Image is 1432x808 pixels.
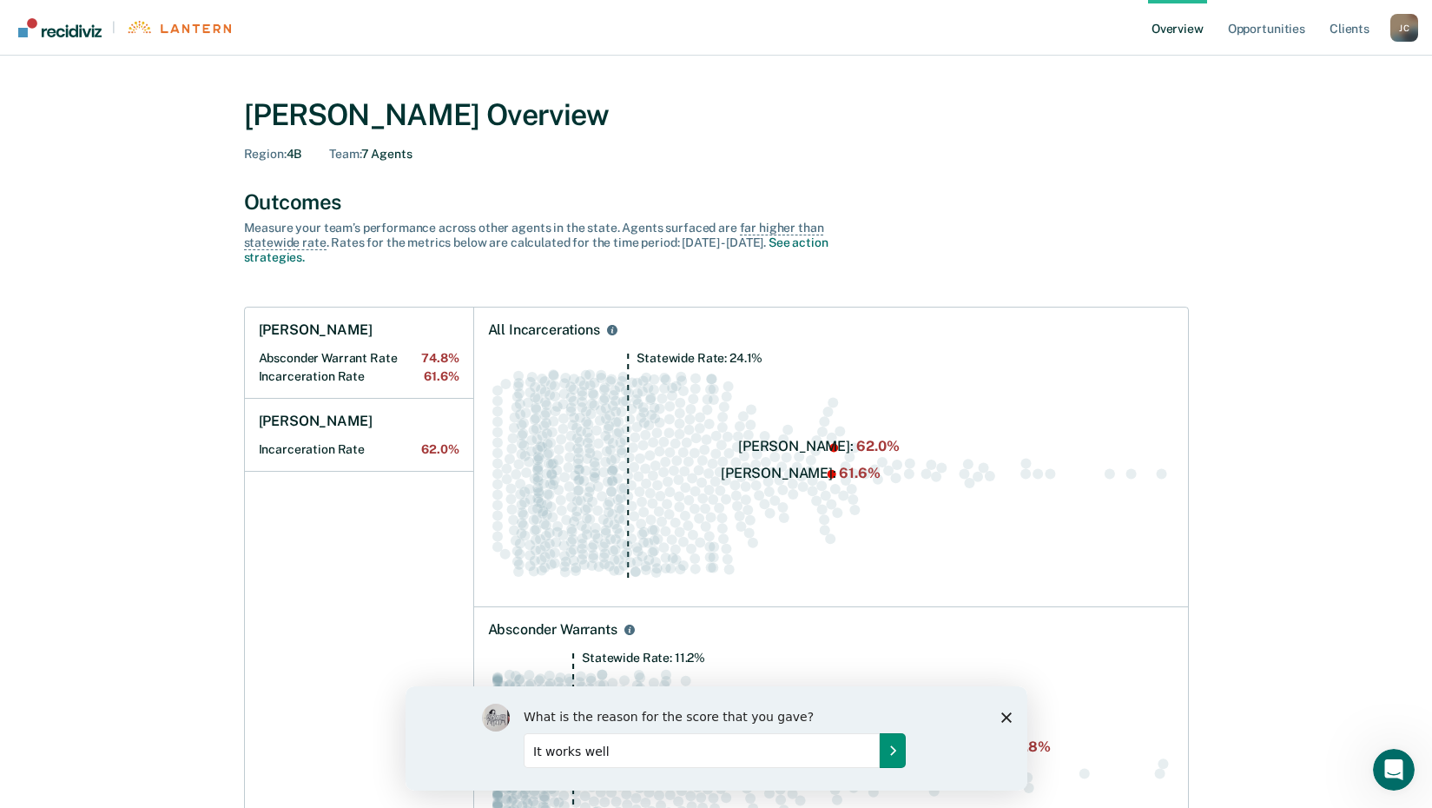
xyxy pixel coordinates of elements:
h1: [PERSON_NAME] [259,413,373,430]
span: Team : [329,147,360,161]
span: far higher than statewide rate [244,221,824,250]
iframe: Intercom live chat [1373,749,1415,791]
a: [PERSON_NAME]Absconder Warrant Rate74.8%Incarceration Rate61.6% [245,308,473,399]
img: Recidiviz [18,18,102,37]
div: Absconder Warrants [488,621,617,639]
div: Outcomes [244,189,1189,215]
h2: Absconder Warrant Rate [259,351,459,366]
div: 4B [244,147,302,162]
span: | [102,20,126,35]
a: See action strategies. [244,235,828,264]
button: All Incarcerations [604,321,621,339]
div: All Incarcerations [488,321,600,339]
tspan: Statewide Rate: 24.1% [637,351,762,365]
iframe: Survey by Kim from Recidiviz [406,686,1027,791]
img: Lantern [126,21,231,34]
div: [PERSON_NAME] Overview [244,97,1189,133]
div: Measure your team’s performance across other agent s in the state. Agent s surfaced are . Rates f... [244,221,852,264]
span: Region : [244,147,287,161]
button: Absconder Warrants [621,621,638,639]
h2: Incarceration Rate [259,442,459,457]
div: J C [1390,14,1418,42]
h1: [PERSON_NAME] [259,321,373,339]
div: Swarm plot of all incarceration rates in the state for ALL caseloads, highlighting values of 62.0... [488,353,1174,593]
div: 7 Agents [329,147,412,162]
h2: Incarceration Rate [259,369,459,384]
button: Profile dropdown button [1390,14,1418,42]
span: 62.0% [421,442,459,457]
a: [PERSON_NAME]Incarceration Rate62.0% [245,399,473,472]
tspan: Statewide Rate: 11.2% [582,651,705,665]
span: 61.6% [424,369,459,384]
span: 74.8% [421,351,459,366]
